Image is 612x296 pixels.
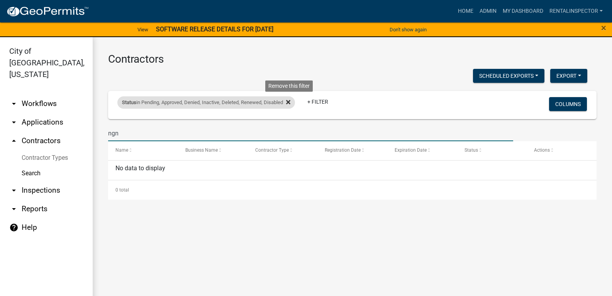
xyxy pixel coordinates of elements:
button: Close [601,23,606,33]
a: View [134,23,151,36]
span: Contractor Type [255,147,289,153]
span: Name [115,147,128,153]
datatable-header-cell: Business Name [178,141,248,160]
button: Don't show again [387,23,430,36]
i: help [9,223,19,232]
a: + Filter [301,95,334,109]
div: in Pending, Approved, Denied, Inactive, Deleted, Renewed, Disabled [117,96,295,109]
button: Scheduled Exports [473,69,544,83]
a: My Dashboard [500,4,546,19]
i: arrow_drop_up [9,136,19,145]
datatable-header-cell: Contractor Type [248,141,317,160]
div: 0 total [108,180,597,200]
span: × [601,22,606,33]
span: Business Name [185,147,218,153]
span: Status [465,147,478,153]
i: arrow_drop_down [9,99,19,108]
button: Export [550,69,587,83]
datatable-header-cell: Expiration Date [387,141,457,160]
i: arrow_drop_down [9,204,19,214]
i: arrow_drop_down [9,186,19,195]
div: Remove this filter [265,80,313,92]
input: Search for contractors [108,125,513,141]
datatable-header-cell: Status [457,141,527,160]
datatable-header-cell: Registration Date [317,141,387,160]
datatable-header-cell: Name [108,141,178,160]
strong: SOFTWARE RELEASE DETAILS FOR [DATE] [156,26,273,33]
h3: Contractors [108,53,597,66]
a: Admin [476,4,500,19]
a: rentalinspector [546,4,606,19]
span: Registration Date [325,147,361,153]
span: Status [122,99,136,105]
span: Actions [534,147,550,153]
button: Columns [549,97,587,111]
div: No data to display [108,161,597,180]
i: arrow_drop_down [9,118,19,127]
a: Home [455,4,476,19]
span: Expiration Date [395,147,427,153]
datatable-header-cell: Actions [527,141,597,160]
